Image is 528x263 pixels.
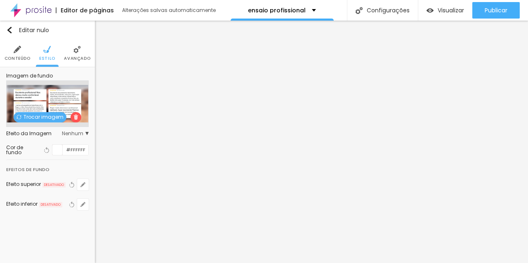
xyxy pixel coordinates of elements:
[6,144,23,156] font: Cor de fundo
[61,6,114,14] font: Editor de páginas
[44,183,64,187] font: DESATIVADO
[6,200,38,207] font: Efeito inferior
[41,202,61,207] font: DESATIVADO
[43,46,51,53] img: Ícone
[64,55,90,61] font: Avançado
[24,113,64,120] font: Trocar imagem
[427,7,434,14] img: view-1.svg
[73,46,81,53] img: Ícone
[19,26,49,34] font: Editar nulo
[418,2,472,19] button: Visualizar
[438,6,464,14] font: Visualizar
[485,6,507,14] font: Publicar
[6,27,13,33] img: Ícone
[62,130,83,137] font: Nenhum
[472,2,520,19] button: Publicar
[6,181,41,188] font: Efeito superior
[5,55,31,61] font: Conteúdo
[6,130,52,137] font: Efeito da Imagem
[367,6,410,14] font: Configurações
[122,7,216,14] font: Alterações salvas automaticamente
[73,115,78,120] img: Ícone
[356,7,363,14] img: Ícone
[16,115,21,120] img: Ícone
[14,46,21,53] img: Ícone
[248,6,306,14] font: ensaio profissional
[39,55,55,61] font: Estilo
[95,21,528,263] iframe: Editor
[6,160,89,175] div: Efeitos de fundo
[6,72,53,79] font: Imagem de fundo
[6,166,49,173] font: Efeitos de fundo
